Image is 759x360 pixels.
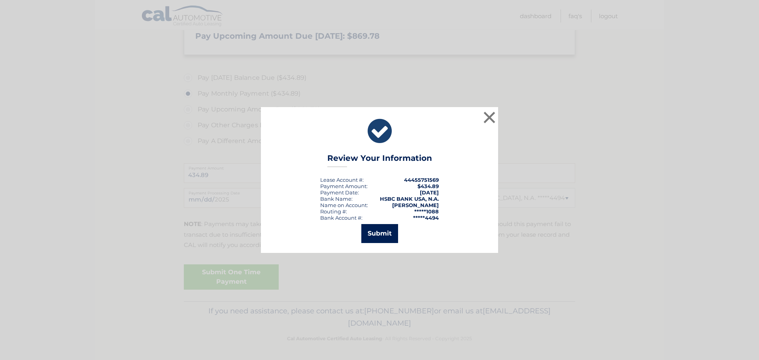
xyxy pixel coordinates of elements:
button: × [481,109,497,125]
span: $434.89 [417,183,439,189]
div: Lease Account #: [320,177,364,183]
div: Routing #: [320,208,347,215]
strong: HSBC BANK USA, N.A. [380,196,439,202]
div: : [320,189,359,196]
strong: [PERSON_NAME] [392,202,439,208]
span: Payment Date [320,189,358,196]
div: Bank Account #: [320,215,363,221]
div: Payment Amount: [320,183,368,189]
div: Name on Account: [320,202,368,208]
h3: Review Your Information [327,153,432,167]
div: Bank Name: [320,196,353,202]
strong: 44455751569 [404,177,439,183]
span: [DATE] [420,189,439,196]
button: Submit [361,224,398,243]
